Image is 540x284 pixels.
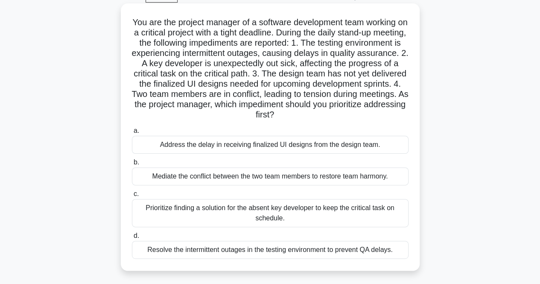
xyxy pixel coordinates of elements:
[134,190,139,197] span: c.
[134,158,139,166] span: b.
[132,167,409,185] div: Mediate the conflict between the two team members to restore team harmony.
[132,241,409,259] div: Resolve the intermittent outages in the testing environment to prevent QA delays.
[131,17,409,120] h5: You are the project manager of a software development team working on a critical project with a t...
[134,232,139,239] span: d.
[132,136,409,154] div: Address the delay in receiving finalized UI designs from the design team.
[132,199,409,227] div: Prioritize finding a solution for the absent key developer to keep the critical task on schedule.
[134,127,139,134] span: a.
